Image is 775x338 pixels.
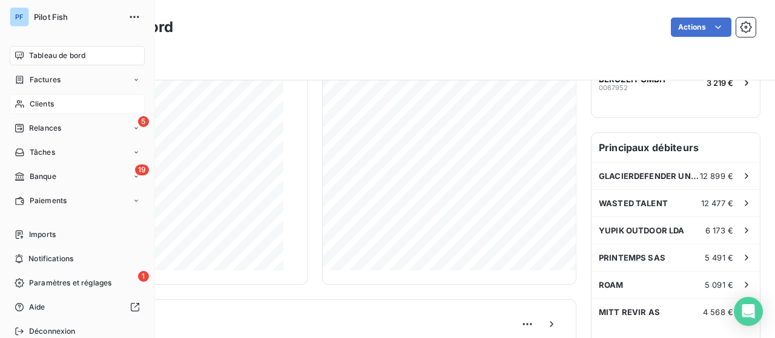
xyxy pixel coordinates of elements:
[671,18,731,37] button: Actions
[705,253,733,262] span: 5 491 €
[135,164,149,175] span: 19
[138,271,149,282] span: 1
[30,171,56,182] span: Banque
[30,74,61,85] span: Factures
[29,229,56,240] span: Imports
[705,280,733,290] span: 5 091 €
[10,119,145,138] a: 5Relances
[138,116,149,127] span: 5
[599,226,685,235] span: YUPIK OUTDOOR LDA
[599,280,624,290] span: ROAM
[29,50,85,61] span: Tableau de bord
[10,46,145,65] a: Tableau de bord
[700,171,733,181] span: 12 899 €
[701,198,733,208] span: 12 477 €
[592,133,760,162] h6: Principaux débiteurs
[10,143,145,162] a: Tâches
[29,326,76,337] span: Déconnexion
[599,307,660,317] span: MITT REVIR AS
[599,253,665,262] span: PRINTEMPS SAS
[30,147,55,158] span: Tâches
[707,78,733,88] span: 3 219 €
[10,70,145,89] a: Factures
[30,195,67,206] span: Paiements
[29,302,45,313] span: Aide
[703,307,733,317] span: 4 568 €
[30,99,54,109] span: Clients
[592,69,760,96] button: BERGZEIT GMBH00679523 219 €
[10,167,145,186] a: 19Banque
[10,297,145,317] a: Aide
[705,226,733,235] span: 6 173 €
[599,198,668,208] span: WASTED TALENT
[10,273,145,293] a: 1Paramètres et réglages
[10,225,145,244] a: Imports
[28,253,73,264] span: Notifications
[29,278,111,288] span: Paramètres et réglages
[34,12,121,22] span: Pilot Fish
[29,123,61,134] span: Relances
[10,7,29,27] div: PF
[734,297,763,326] div: Open Intercom Messenger
[599,171,700,181] span: GLACIERDEFENDER UNIP LDA
[10,94,145,114] a: Clients
[599,84,628,91] span: 0067952
[10,191,145,210] a: Paiements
